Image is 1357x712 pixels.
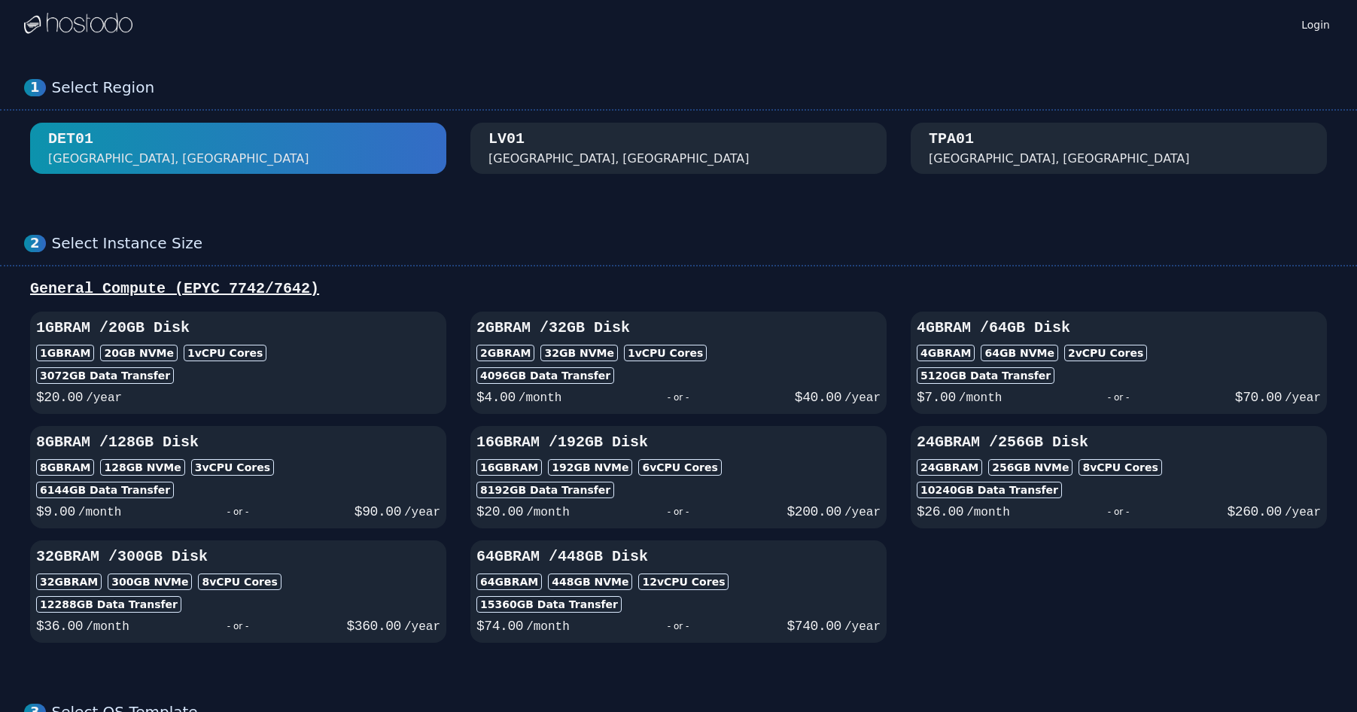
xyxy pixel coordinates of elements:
div: 1 vCPU Cores [624,345,707,361]
button: 4GBRAM /64GB Disk4GBRAM64GB NVMe2vCPU Cores5120GB Data Transfer$7.00/month- or -$70.00/year [911,312,1327,414]
div: 192 GB NVMe [548,459,632,476]
h3: 16GB RAM / 192 GB Disk [476,432,881,453]
div: General Compute (EPYC 7742/7642) [24,278,1333,300]
button: 8GBRAM /128GB Disk8GBRAM128GB NVMe3vCPU Cores6144GB Data Transfer$9.00/month- or -$90.00/year [30,426,446,528]
div: - or - [561,387,794,408]
span: $ 7.00 [917,390,956,405]
h3: 32GB RAM / 300 GB Disk [36,546,440,567]
button: 32GBRAM /300GB Disk32GBRAM300GB NVMe8vCPU Cores12288GB Data Transfer$36.00/month- or -$360.00/year [30,540,446,643]
h3: 8GB RAM / 128 GB Disk [36,432,440,453]
h3: 1GB RAM / 20 GB Disk [36,318,440,339]
div: 32 GB NVMe [540,345,618,361]
div: 1GB RAM [36,345,94,361]
span: /year [844,506,881,519]
span: $ 26.00 [917,504,963,519]
span: $ 74.00 [476,619,523,634]
div: - or - [121,501,354,522]
h3: 64GB RAM / 448 GB Disk [476,546,881,567]
span: $ 360.00 [347,619,401,634]
div: 8 vCPU Cores [1079,459,1161,476]
button: 24GBRAM /256GB Disk24GBRAM256GB NVMe8vCPU Cores10240GB Data Transfer$26.00/month- or -$260.00/year [911,426,1327,528]
div: 20 GB NVMe [100,345,178,361]
span: /year [1285,506,1321,519]
span: $ 40.00 [795,390,841,405]
div: 6144 GB Data Transfer [36,482,174,498]
div: - or - [570,501,787,522]
div: 256 GB NVMe [988,459,1073,476]
button: 1GBRAM /20GB Disk1GBRAM20GB NVMe1vCPU Cores3072GB Data Transfer$20.00/year [30,312,446,414]
div: 3072 GB Data Transfer [36,367,174,384]
div: 1 [24,79,46,96]
span: $ 20.00 [36,390,83,405]
button: 16GBRAM /192GB Disk16GBRAM192GB NVMe6vCPU Cores8192GB Data Transfer$20.00/month- or -$200.00/year [470,426,887,528]
a: Login [1298,14,1333,32]
button: 2GBRAM /32GB Disk2GBRAM32GB NVMe1vCPU Cores4096GB Data Transfer$4.00/month- or -$40.00/year [470,312,887,414]
span: $ 20.00 [476,504,523,519]
div: 4096 GB Data Transfer [476,367,614,384]
div: [GEOGRAPHIC_DATA], [GEOGRAPHIC_DATA] [48,150,309,168]
span: /month [966,506,1010,519]
span: /month [959,391,1003,405]
div: 3 vCPU Cores [191,459,274,476]
button: DET01 [GEOGRAPHIC_DATA], [GEOGRAPHIC_DATA] [30,123,446,174]
div: 2GB RAM [476,345,534,361]
div: 8GB RAM [36,459,94,476]
div: 1 vCPU Cores [184,345,266,361]
span: /month [526,506,570,519]
div: [GEOGRAPHIC_DATA], [GEOGRAPHIC_DATA] [929,150,1190,168]
div: Select Region [52,78,1333,97]
button: TPA01 [GEOGRAPHIC_DATA], [GEOGRAPHIC_DATA] [911,123,1327,174]
span: /year [844,391,881,405]
span: /year [404,506,440,519]
div: 448 GB NVMe [548,574,632,590]
span: $ 70.00 [1235,390,1282,405]
span: /year [844,620,881,634]
div: 64GB RAM [476,574,542,590]
span: /month [78,506,122,519]
h3: 24GB RAM / 256 GB Disk [917,432,1321,453]
span: /month [526,620,570,634]
span: $ 36.00 [36,619,83,634]
span: $ 200.00 [787,504,841,519]
span: /year [86,391,122,405]
div: 8192 GB Data Transfer [476,482,614,498]
div: - or - [570,616,787,637]
span: /month [519,391,562,405]
span: $ 4.00 [476,390,516,405]
div: 10240 GB Data Transfer [917,482,1062,498]
div: DET01 [48,129,93,150]
span: /year [404,620,440,634]
div: 24GB RAM [917,459,982,476]
div: 6 vCPU Cores [638,459,721,476]
div: - or - [1010,501,1228,522]
div: 15360 GB Data Transfer [476,596,622,613]
div: [GEOGRAPHIC_DATA], [GEOGRAPHIC_DATA] [488,150,750,168]
span: /month [86,620,129,634]
h3: 4GB RAM / 64 GB Disk [917,318,1321,339]
div: 128 GB NVMe [100,459,184,476]
div: 2 [24,235,46,252]
div: 12 vCPU Cores [638,574,729,590]
div: - or - [129,616,347,637]
div: Select Instance Size [52,234,1333,253]
div: 16GB RAM [476,459,542,476]
div: 2 vCPU Cores [1064,345,1147,361]
div: TPA01 [929,129,974,150]
span: $ 260.00 [1228,504,1282,519]
div: LV01 [488,129,525,150]
div: 32GB RAM [36,574,102,590]
img: Logo [24,13,132,35]
div: 300 GB NVMe [108,574,192,590]
div: 12288 GB Data Transfer [36,596,181,613]
div: - or - [1002,387,1234,408]
button: 64GBRAM /448GB Disk64GBRAM448GB NVMe12vCPU Cores15360GB Data Transfer$74.00/month- or -$740.00/year [470,540,887,643]
span: $ 90.00 [354,504,401,519]
button: LV01 [GEOGRAPHIC_DATA], [GEOGRAPHIC_DATA] [470,123,887,174]
div: 5120 GB Data Transfer [917,367,1054,384]
div: 8 vCPU Cores [198,574,281,590]
span: $ 740.00 [787,619,841,634]
div: 4GB RAM [917,345,975,361]
span: /year [1285,391,1321,405]
h3: 2GB RAM / 32 GB Disk [476,318,881,339]
span: $ 9.00 [36,504,75,519]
